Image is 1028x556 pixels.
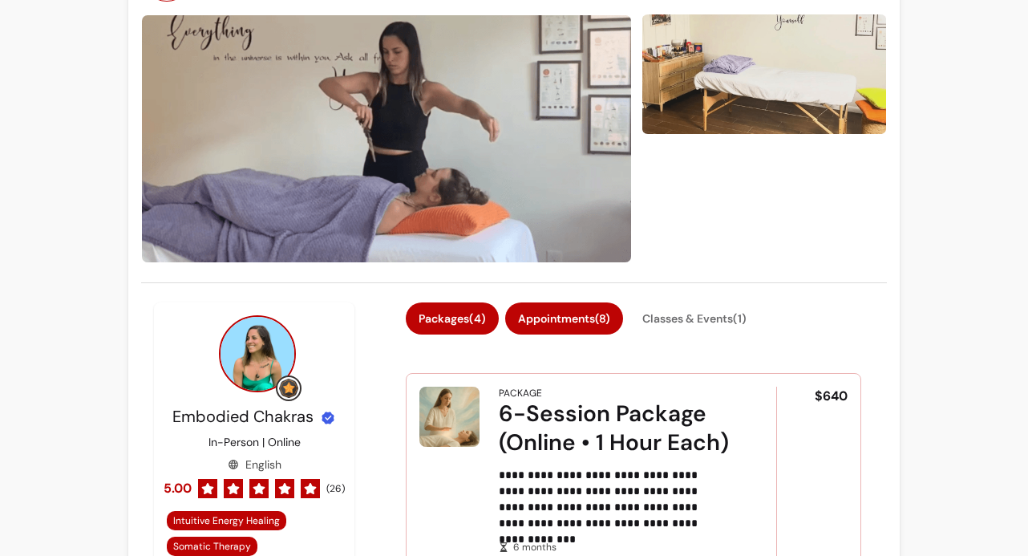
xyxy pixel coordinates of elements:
[629,302,759,335] button: Classes & Events(1)
[499,387,542,400] div: Package
[208,434,301,450] p: In-Person | Online
[419,387,480,447] img: 6-Session Package (Online • 1 Hour Each)
[141,14,632,263] img: image-0
[505,302,623,335] button: Appointments(8)
[499,400,731,457] div: 6-Session Package (Online • 1 Hour Each)
[164,479,192,498] span: 5.00
[406,302,499,335] button: Packages(4)
[173,540,251,553] span: Somatic Therapy
[513,541,731,554] span: 6 months
[326,482,345,495] span: ( 26 )
[173,514,280,527] span: Intuitive Energy Healing
[641,12,887,136] img: image-1
[279,379,298,398] img: Grow
[228,457,281,473] div: English
[172,406,314,427] span: Embodied Chakras
[219,315,296,392] img: Provider image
